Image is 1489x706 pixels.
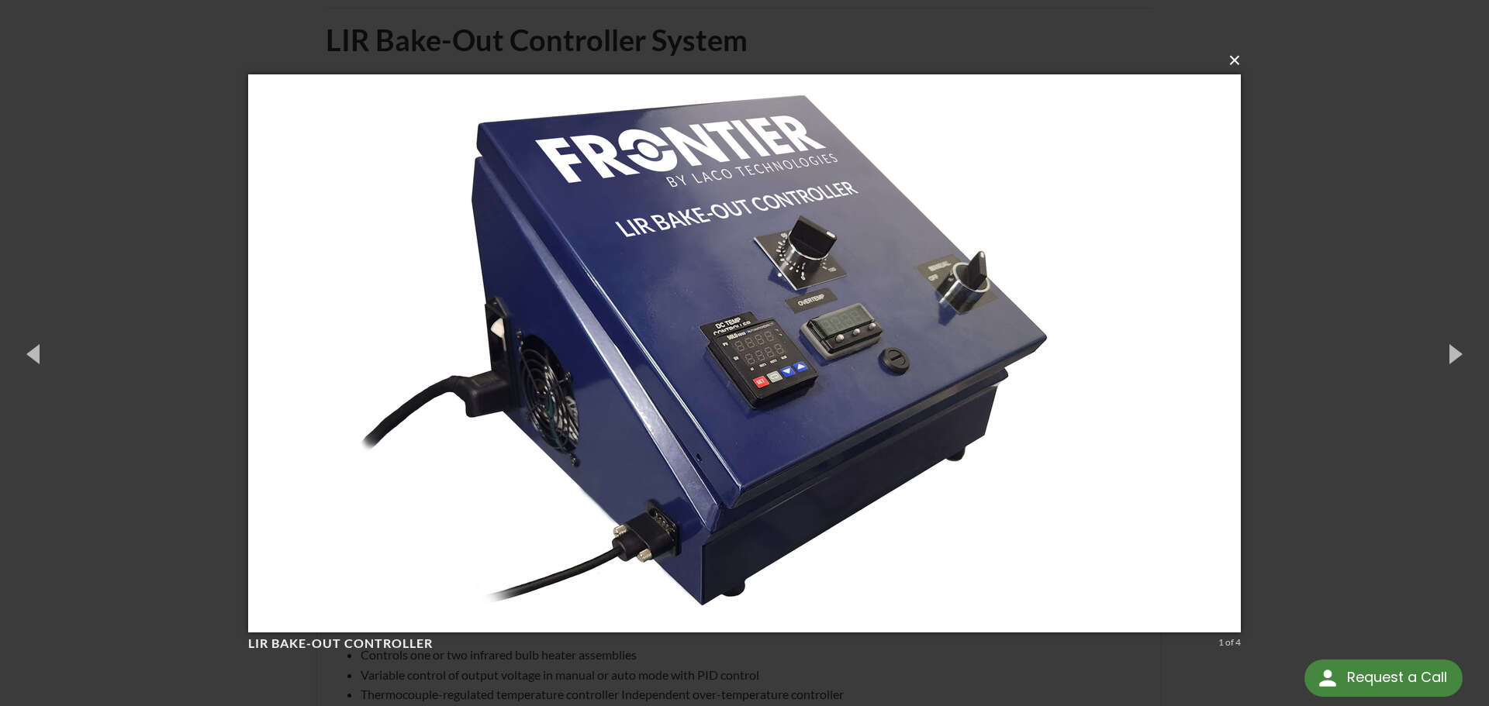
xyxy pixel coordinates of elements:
[1419,311,1489,396] button: Next (Right arrow key)
[1315,666,1340,691] img: round button
[1304,660,1463,697] div: Request a Call
[248,635,1213,652] h4: LIR Bake-Out Controller
[253,43,1245,77] button: ×
[1218,635,1241,649] div: 1 of 4
[248,43,1241,663] img: LIR Bake-Out Controller
[1347,660,1447,695] div: Request a Call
